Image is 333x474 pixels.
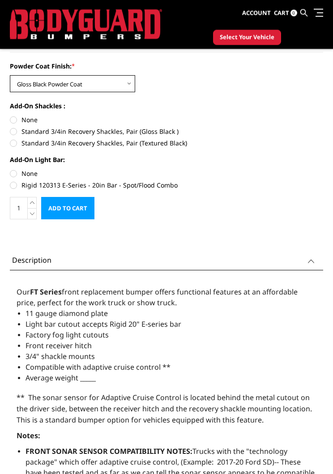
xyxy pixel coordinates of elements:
[10,127,323,137] label: Standard 3/4in Recovery Shackles, Pair (Gloss Black )
[26,447,192,457] strong: FRONT SONAR SENSOR COMPATIBILITY NOTES:
[26,341,92,351] span: Front receiver hitch
[10,62,323,71] label: Powder Coat Finish:
[26,320,181,329] span: Light bar cutout accepts Rigid 20" E-series bar
[274,1,297,26] a: Cart 0
[274,9,289,17] span: Cart
[17,431,40,441] strong: Notes:
[26,363,171,372] span: Compatible with adaptive cruise control **
[10,139,323,148] label: Standard 3/4in Recovery Shackles, Pair (Textured Black)
[10,102,323,111] label: Add-On Shackles :
[41,197,94,220] input: Add to Cart
[26,352,95,362] span: 3/4" shackle mounts
[213,30,281,45] button: Select Your Vehicle
[26,373,96,383] span: Average weight _____
[10,181,323,190] label: Rigid 120313 E-Series - 20in Bar - Spot/Flood Combo
[30,287,62,297] strong: FT Series
[17,287,298,308] span: Our front replacement bumper offers functional features at an affordable price, perfect for the w...
[12,255,320,266] a: Description
[10,9,162,39] img: BODYGUARD BUMPERS
[10,155,323,165] label: Add-On Light Bar:
[17,393,314,425] span: ** The sonar sensor for Adaptive Cruise Control is located behind the metal cutout on the driver ...
[290,10,297,17] span: 0
[242,1,271,26] a: Account
[26,309,108,319] span: 11 gauge diamond plate
[10,169,323,179] label: None
[26,330,109,340] span: Factory fog light cutouts
[220,33,274,42] span: Select Your Vehicle
[242,9,271,17] span: Account
[10,115,323,125] label: None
